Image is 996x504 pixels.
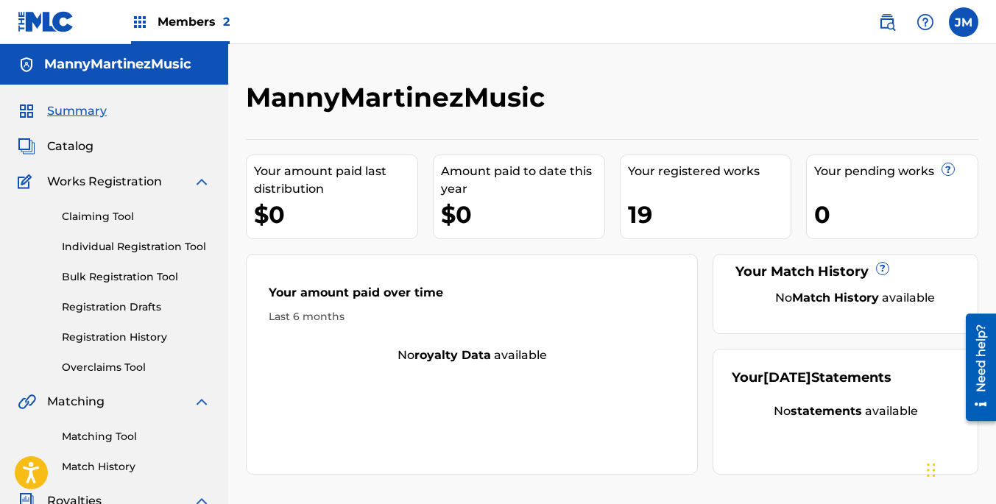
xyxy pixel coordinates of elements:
div: 0 [814,198,978,231]
strong: Match History [792,291,879,305]
div: No available [750,289,959,307]
span: Works Registration [47,173,162,191]
a: Individual Registration Tool [62,239,211,255]
a: Public Search [872,7,902,37]
img: expand [193,173,211,191]
a: Registration Drafts [62,299,211,315]
div: Last 6 months [269,309,675,324]
div: $0 [441,198,604,231]
img: Accounts [18,56,35,74]
strong: royalty data [414,348,491,362]
span: Members [158,13,230,30]
div: User Menu [949,7,978,37]
iframe: Chat Widget [922,433,996,504]
strong: statements [791,404,862,418]
span: Summary [47,102,107,120]
span: Catalog [47,138,93,155]
a: SummarySummary [18,102,107,120]
div: Your registered works [628,163,791,180]
span: ? [877,263,889,274]
h5: MannyMartinezMusic [44,56,191,73]
a: Claiming Tool [62,209,211,224]
img: Summary [18,102,35,120]
div: $0 [254,198,417,231]
div: Your amount paid over time [269,284,675,309]
div: 19 [628,198,791,231]
div: Your Statements [732,368,891,388]
img: Works Registration [18,173,37,191]
div: No available [732,402,959,420]
a: Registration History [62,330,211,345]
div: No available [247,347,697,364]
div: Your Match History [732,262,959,282]
a: Bulk Registration Tool [62,269,211,285]
img: MLC Logo [18,11,74,32]
span: Matching [47,393,105,411]
div: Your pending works [814,163,978,180]
div: Help [911,7,940,37]
img: expand [193,393,211,411]
h2: MannyMartinezMusic [246,81,552,114]
span: 2 [223,15,230,29]
iframe: Resource Center [955,308,996,427]
img: search [878,13,896,31]
span: ? [942,163,954,175]
div: Amount paid to date this year [441,163,604,198]
a: Match History [62,459,211,475]
img: Matching [18,393,36,411]
div: Your amount paid last distribution [254,163,417,198]
div: Drag [927,448,936,492]
a: Matching Tool [62,429,211,444]
span: [DATE] [763,369,811,386]
img: Top Rightsholders [131,13,149,31]
a: Overclaims Tool [62,360,211,375]
img: help [916,13,934,31]
img: Catalog [18,138,35,155]
a: CatalogCatalog [18,138,93,155]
